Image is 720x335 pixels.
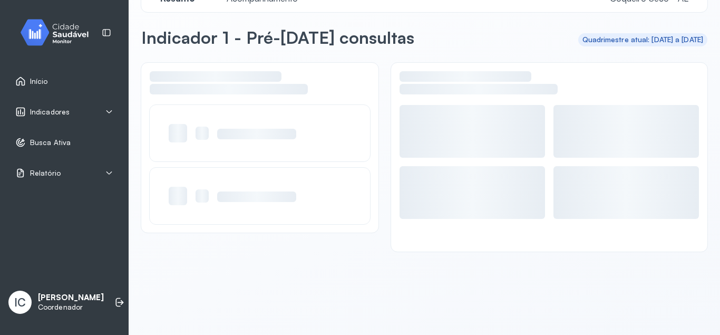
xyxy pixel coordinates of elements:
[38,303,104,312] p: Coordenador
[11,17,106,48] img: monitor.svg
[15,137,113,148] a: Busca Ativa
[30,77,48,86] span: Início
[15,76,113,87] a: Início
[30,138,71,147] span: Busca Ativa
[30,108,70,117] span: Indicadores
[30,169,61,178] span: Relatório
[150,71,370,105] div: Pontos de atenção
[582,35,704,44] div: Quadrimestre atual: [DATE] a [DATE]
[14,295,26,309] span: IC
[400,71,699,105] div: Resumo dos indivíduos
[141,27,414,48] p: Indicador 1 - Pré-[DATE] consultas
[38,293,104,303] p: [PERSON_NAME]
